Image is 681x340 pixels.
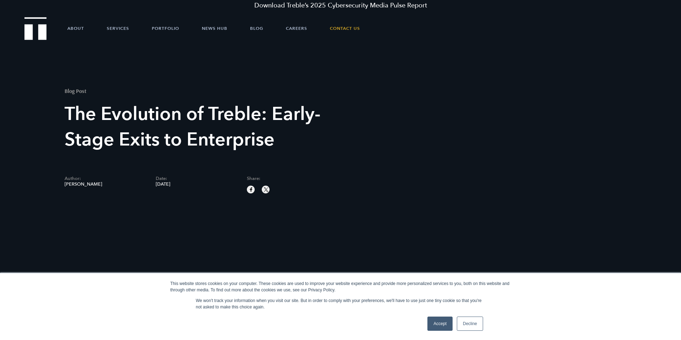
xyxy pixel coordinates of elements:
h1: The Evolution of Treble: Early-Stage Exits to Enterprise [65,102,338,153]
a: Careers [286,18,307,39]
span: Share: [247,176,327,181]
p: We won't track your information when you visit our site. But in order to comply with your prefere... [196,297,485,310]
span: [PERSON_NAME] [65,182,145,187]
div: This website stores cookies on your computer. These cookies are used to improve your website expe... [170,280,511,293]
a: Treble Homepage [25,18,46,39]
a: Contact Us [330,18,360,39]
a: News Hub [202,18,227,39]
a: Portfolio [152,18,179,39]
img: twitter sharing button [263,186,269,193]
a: Accept [427,317,453,331]
a: Services [107,18,129,39]
a: About [67,18,84,39]
img: facebook sharing button [248,186,254,193]
img: Treble logo [24,17,47,40]
span: Author: [65,176,145,181]
span: [DATE] [156,182,236,187]
mark: Blog Post [65,87,87,94]
a: Blog [250,18,263,39]
a: Decline [457,317,483,331]
span: Date: [156,176,236,181]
